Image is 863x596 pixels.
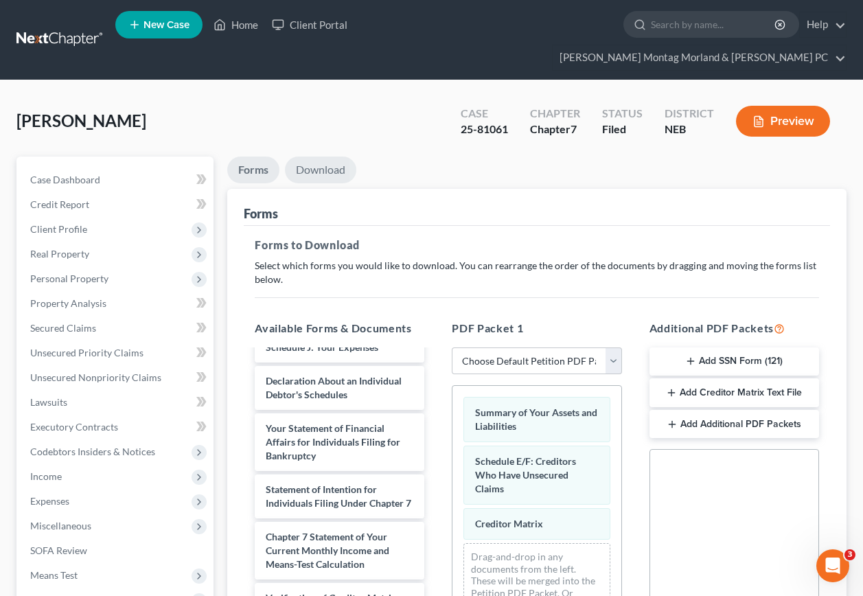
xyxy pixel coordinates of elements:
[30,174,100,185] span: Case Dashboard
[266,483,411,509] span: Statement of Intention for Individuals Filing Under Chapter 7
[602,106,643,122] div: Status
[19,341,214,365] a: Unsecured Priority Claims
[143,20,189,30] span: New Case
[452,320,621,336] h5: PDF Packet 1
[530,122,580,137] div: Chapter
[30,446,155,457] span: Codebtors Insiders & Notices
[207,12,265,37] a: Home
[736,106,830,137] button: Preview
[30,322,96,334] span: Secured Claims
[30,569,78,581] span: Means Test
[255,320,424,336] h5: Available Forms & Documents
[475,518,543,529] span: Creditor Matrix
[602,122,643,137] div: Filed
[255,237,819,253] h5: Forms to Download
[649,378,819,407] button: Add Creditor Matrix Text File
[30,347,143,358] span: Unsecured Priority Claims
[649,347,819,376] button: Add SSN Form (121)
[665,106,714,122] div: District
[19,390,214,415] a: Lawsuits
[30,371,161,383] span: Unsecured Nonpriority Claims
[266,341,378,353] span: Schedule J: Your Expenses
[530,106,580,122] div: Chapter
[30,248,89,260] span: Real Property
[30,520,91,531] span: Miscellaneous
[19,192,214,217] a: Credit Report
[255,259,819,286] p: Select which forms you would like to download. You can rearrange the order of the documents by dr...
[244,205,278,222] div: Forms
[19,365,214,390] a: Unsecured Nonpriority Claims
[475,455,576,494] span: Schedule E/F: Creditors Who Have Unsecured Claims
[30,545,87,556] span: SOFA Review
[266,375,402,400] span: Declaration About an Individual Debtor's Schedules
[30,198,89,210] span: Credit Report
[665,122,714,137] div: NEB
[649,410,819,439] button: Add Additional PDF Packets
[227,157,279,183] a: Forms
[285,157,356,183] a: Download
[19,291,214,316] a: Property Analysis
[30,495,69,507] span: Expenses
[19,538,214,563] a: SOFA Review
[30,470,62,482] span: Income
[30,273,108,284] span: Personal Property
[461,122,508,137] div: 25-81061
[571,122,577,135] span: 7
[461,106,508,122] div: Case
[30,421,118,433] span: Executory Contracts
[30,396,67,408] span: Lawsuits
[266,531,389,570] span: Chapter 7 Statement of Your Current Monthly Income and Means-Test Calculation
[475,406,597,432] span: Summary of Your Assets and Liabilities
[19,415,214,439] a: Executory Contracts
[649,320,819,336] h5: Additional PDF Packets
[30,223,87,235] span: Client Profile
[651,12,776,37] input: Search by name...
[19,316,214,341] a: Secured Claims
[800,12,846,37] a: Help
[553,45,846,70] a: [PERSON_NAME] Montag Morland & [PERSON_NAME] PC
[266,422,400,461] span: Your Statement of Financial Affairs for Individuals Filing for Bankruptcy
[16,111,146,130] span: [PERSON_NAME]
[19,168,214,192] a: Case Dashboard
[844,549,855,560] span: 3
[816,549,849,582] iframe: Intercom live chat
[265,12,354,37] a: Client Portal
[30,297,106,309] span: Property Analysis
